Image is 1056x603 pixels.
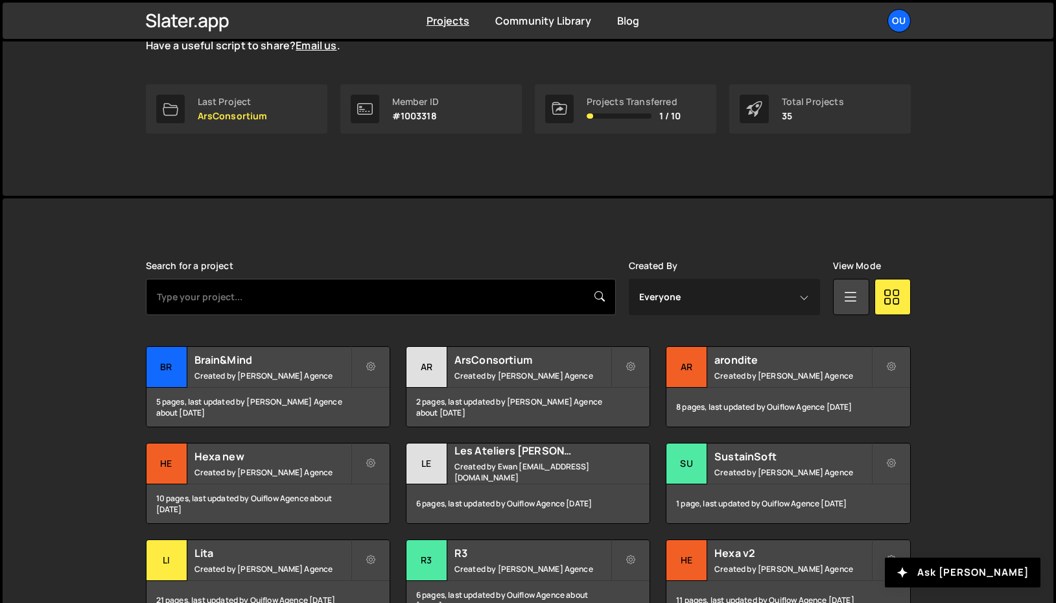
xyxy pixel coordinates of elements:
[146,84,327,134] a: Last Project ArsConsortium
[198,111,268,121] p: ArsConsortium
[147,388,390,427] div: 5 pages, last updated by [PERSON_NAME] Agence about [DATE]
[666,484,909,523] div: 1 page, last updated by Ouiflow Agence [DATE]
[666,347,707,388] div: ar
[147,347,187,388] div: Br
[146,261,233,271] label: Search for a project
[296,38,336,53] a: Email us
[146,279,616,315] input: Type your project...
[885,558,1040,587] button: Ask [PERSON_NAME]
[666,443,707,484] div: Su
[666,346,910,427] a: ar arondite Created by [PERSON_NAME] Agence 8 pages, last updated by Ouiflow Agence [DATE]
[392,97,439,107] div: Member ID
[714,353,871,367] h2: arondite
[427,14,469,28] a: Projects
[406,443,650,524] a: Le Les Ateliers [PERSON_NAME] Created by Ewan [EMAIL_ADDRESS][DOMAIN_NAME] 6 pages, last updated ...
[406,346,650,427] a: Ar ArsConsortium Created by [PERSON_NAME] Agence 2 pages, last updated by [PERSON_NAME] Agence ab...
[617,14,640,28] a: Blog
[887,9,911,32] a: Ou
[146,443,390,524] a: He Hexa new Created by [PERSON_NAME] Agence 10 pages, last updated by Ouiflow Agence about [DATE]
[714,467,871,478] small: Created by [PERSON_NAME] Agence
[659,111,681,121] span: 1 / 10
[454,461,611,483] small: Created by Ewan [EMAIL_ADDRESS][DOMAIN_NAME]
[454,546,611,560] h2: R3
[146,346,390,427] a: Br Brain&Mind Created by [PERSON_NAME] Agence 5 pages, last updated by [PERSON_NAME] Agence about...
[392,111,439,121] p: #1003318
[495,14,591,28] a: Community Library
[782,97,844,107] div: Total Projects
[454,443,611,458] h2: Les Ateliers [PERSON_NAME]
[782,111,844,121] p: 35
[194,546,351,560] h2: Lita
[666,443,910,524] a: Su SustainSoft Created by [PERSON_NAME] Agence 1 page, last updated by Ouiflow Agence [DATE]
[666,540,707,581] div: He
[406,484,650,523] div: 6 pages, last updated by Ouiflow Agence [DATE]
[406,540,447,581] div: R3
[406,347,447,388] div: Ar
[714,370,871,381] small: Created by [PERSON_NAME] Agence
[194,563,351,574] small: Created by [PERSON_NAME] Agence
[714,546,871,560] h2: Hexa v2
[147,443,187,484] div: He
[194,370,351,381] small: Created by [PERSON_NAME] Agence
[714,563,871,574] small: Created by [PERSON_NAME] Agence
[454,370,611,381] small: Created by [PERSON_NAME] Agence
[587,97,681,107] div: Projects Transferred
[194,449,351,464] h2: Hexa new
[454,353,611,367] h2: ArsConsortium
[198,97,268,107] div: Last Project
[406,388,650,427] div: 2 pages, last updated by [PERSON_NAME] Agence about [DATE]
[833,261,881,271] label: View Mode
[147,540,187,581] div: Li
[194,467,351,478] small: Created by [PERSON_NAME] Agence
[629,261,678,271] label: Created By
[147,484,390,523] div: 10 pages, last updated by Ouiflow Agence about [DATE]
[666,388,909,427] div: 8 pages, last updated by Ouiflow Agence [DATE]
[406,443,447,484] div: Le
[714,449,871,464] h2: SustainSoft
[194,353,351,367] h2: Brain&Mind
[454,563,611,574] small: Created by [PERSON_NAME] Agence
